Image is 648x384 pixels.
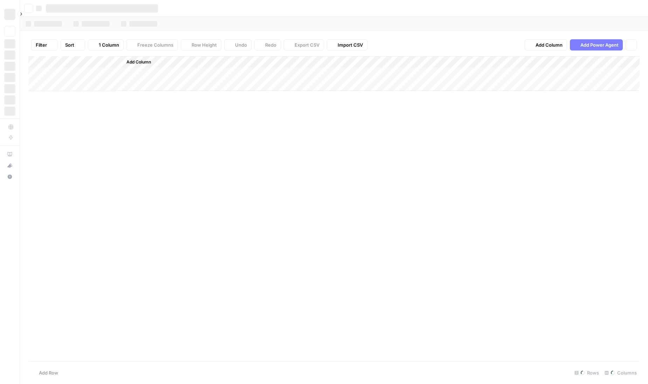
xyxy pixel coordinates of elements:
span: Freeze Columns [137,41,173,48]
a: AirOps Academy [4,149,15,160]
span: Sort [65,41,74,48]
button: Add Column [117,58,154,67]
div: Rows [572,367,602,378]
span: Export CSV [295,41,319,48]
span: Import CSV [338,41,363,48]
span: Add Row [39,369,58,376]
div: What's new? [5,160,15,171]
button: Sort [61,39,85,50]
button: 1 Column [88,39,124,50]
span: Row Height [192,41,217,48]
span: 1 Column [99,41,119,48]
button: Add Column [525,39,567,50]
span: Undo [235,41,247,48]
button: Import CSV [327,39,367,50]
span: Redo [265,41,276,48]
button: Row Height [181,39,221,50]
button: Undo [224,39,251,50]
button: What's new? [4,160,15,171]
button: Filter [31,39,58,50]
span: Add Power Agent [580,41,619,48]
span: Filter [36,41,47,48]
button: Redo [254,39,281,50]
button: Add Row [28,367,62,378]
button: Add Power Agent [570,39,623,50]
button: Freeze Columns [126,39,178,50]
button: Export CSV [284,39,324,50]
button: Help + Support [4,171,15,182]
span: Add Column [126,59,151,65]
div: Columns [602,367,640,378]
span: Add Column [536,41,563,48]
